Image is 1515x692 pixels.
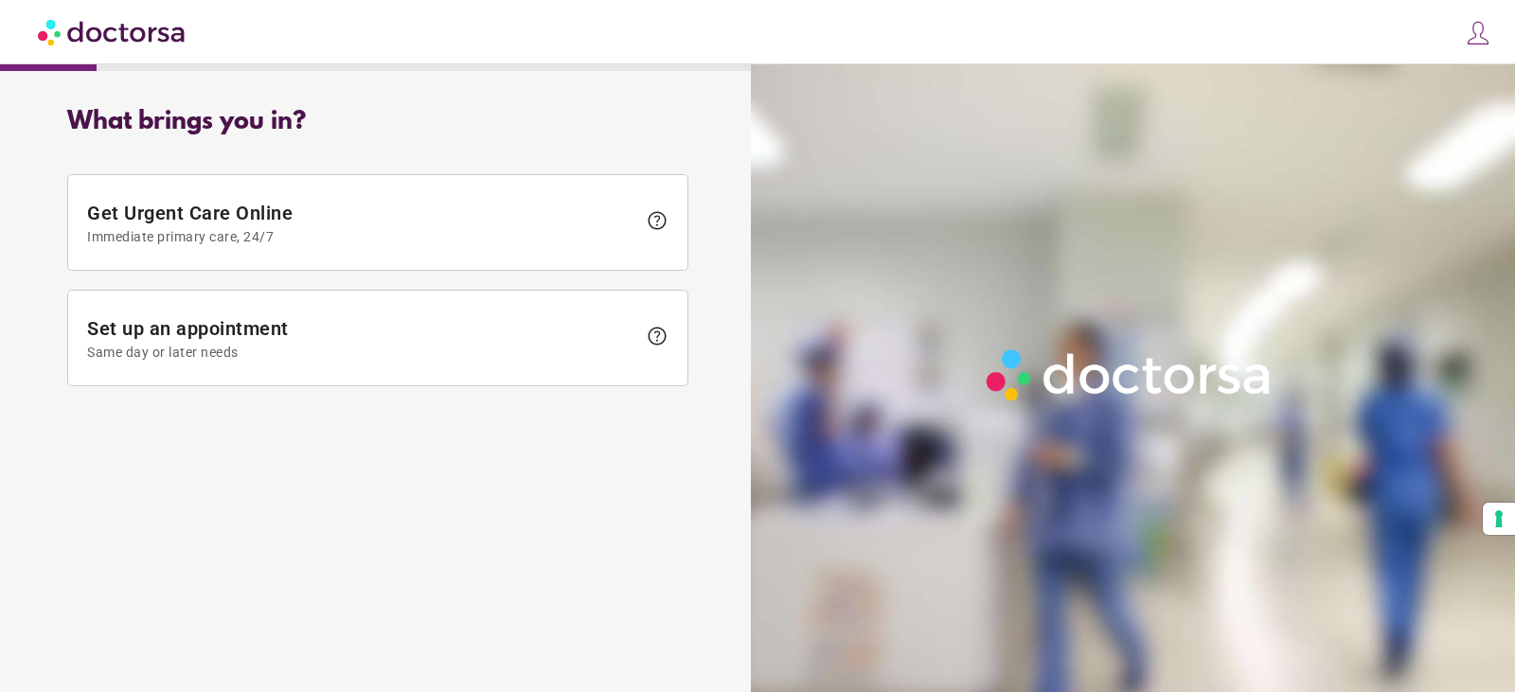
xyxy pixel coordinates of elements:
div: What brings you in? [67,108,688,136]
span: Immediate primary care, 24/7 [87,229,636,244]
span: Same day or later needs [87,345,636,360]
span: help [646,209,668,232]
span: Set up an appointment [87,317,636,360]
img: icons8-customer-100.png [1465,20,1491,46]
img: Doctorsa.com [38,10,187,53]
span: help [646,325,668,347]
span: Get Urgent Care Online [87,202,636,244]
button: Your consent preferences for tracking technologies [1483,503,1515,535]
img: Logo-Doctorsa-trans-White-partial-flat.png [978,341,1281,408]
